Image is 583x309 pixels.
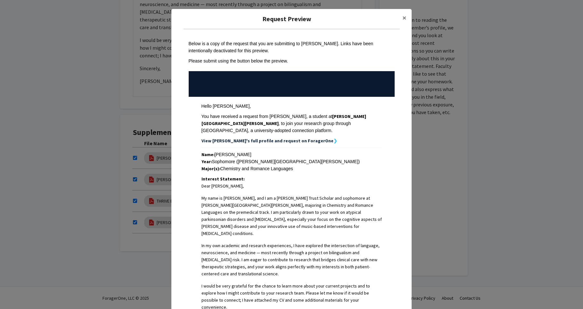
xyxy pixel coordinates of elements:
button: Close [397,9,412,27]
div: Hello [PERSON_NAME], [201,103,382,110]
p: Dear [PERSON_NAME], [201,182,382,189]
strong: Major(s): [201,166,220,171]
p: In my own academic and research experiences, I have explored the intersection of language, neuros... [201,242,382,277]
strong: View [PERSON_NAME]'s full profile and request on ForagerOne [201,138,333,144]
div: You have received a request from [PERSON_NAME], a student at , to join your research group throug... [201,113,382,134]
span: × [402,13,406,23]
div: Below is a copy of the request that you are submitting to [PERSON_NAME]. Links have been intentio... [189,40,395,54]
strong: ❯ [333,138,337,144]
strong: Year: [201,159,212,164]
h5: Request Preview [177,14,397,24]
div: Sophomore ([PERSON_NAME][GEOGRAPHIC_DATA][PERSON_NAME]) [201,158,382,165]
iframe: Chat [5,280,27,304]
p: My name is [PERSON_NAME], and I am a [PERSON_NAME] Trust Scholar and sophomore at [PERSON_NAME][G... [201,195,382,237]
div: Chemistry and Romance Languages [201,165,382,172]
div: [PERSON_NAME] [201,151,382,158]
strong: Interest Statement: [201,176,245,182]
strong: Name: [201,152,215,157]
div: Please submit using the button below the preview. [189,57,395,64]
